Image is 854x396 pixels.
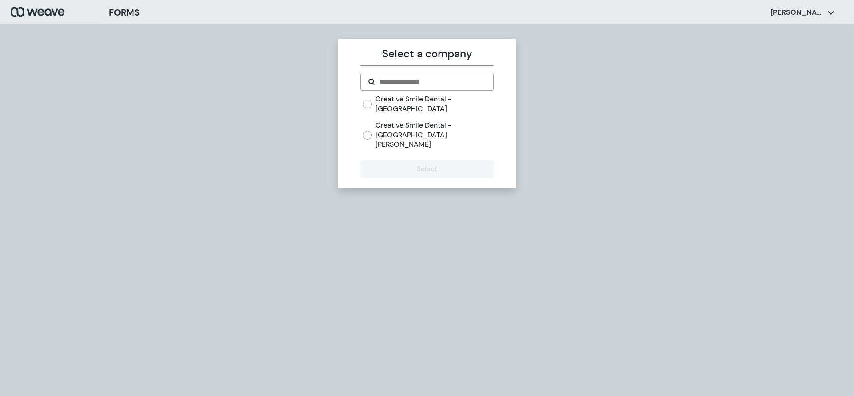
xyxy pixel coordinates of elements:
label: Creative Smile Dental - [GEOGRAPHIC_DATA][PERSON_NAME] [375,120,493,149]
h3: FORMS [109,6,140,19]
button: Select [360,160,493,178]
p: Select a company [360,46,493,62]
input: Search [379,76,486,87]
label: Creative Smile Dental - [GEOGRAPHIC_DATA] [375,94,493,113]
p: [PERSON_NAME] D.D.S [770,8,824,17]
